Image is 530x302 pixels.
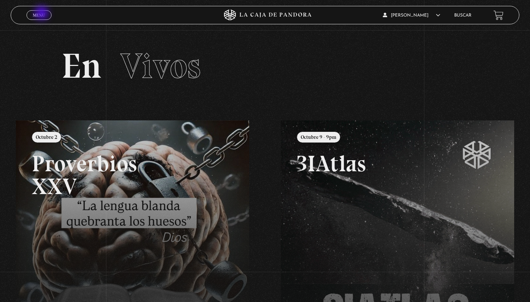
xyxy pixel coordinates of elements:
span: [PERSON_NAME] [383,13,440,18]
h2: En [61,49,469,84]
a: Buscar [454,13,471,18]
a: View your shopping cart [494,10,504,20]
span: Vivos [120,45,201,87]
span: Menu [33,13,45,17]
span: Cerrar [31,19,48,24]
